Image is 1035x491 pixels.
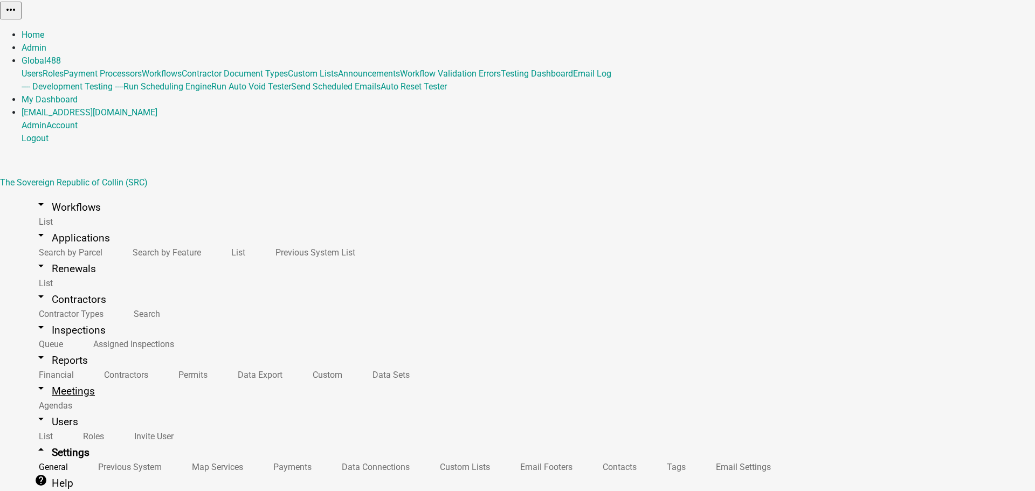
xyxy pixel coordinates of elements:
[22,67,1035,93] div: Global488
[46,120,78,130] a: Account
[22,195,114,220] a: arrow_drop_downWorkflows
[22,30,44,40] a: Home
[34,443,47,456] i: arrow_drop_up
[34,229,47,241] i: arrow_drop_down
[22,120,46,130] a: Admin
[22,378,108,404] a: arrow_drop_downMeetings
[81,455,175,479] a: Previous System
[22,43,46,53] a: Admin
[22,333,76,356] a: Queue
[43,68,64,79] a: Roles
[295,363,355,386] a: Custom
[66,425,117,448] a: Roles
[355,363,423,386] a: Data Sets
[291,81,381,92] a: Send Scheduled Emails
[400,68,501,79] a: Workflow Validation Errors
[34,412,47,425] i: arrow_drop_down
[22,348,101,373] a: arrow_drop_downReports
[325,455,423,479] a: Data Connections
[585,455,650,479] a: Contacts
[34,474,47,487] i: help
[573,68,611,79] a: Email Log
[182,68,288,79] a: Contractor Document Types
[22,363,87,386] a: Financial
[22,256,109,281] a: arrow_drop_downRenewals
[214,241,258,264] a: List
[34,382,47,395] i: arrow_drop_down
[117,425,187,448] a: Invite User
[22,133,49,143] a: Logout
[64,68,142,79] a: Payment Processors
[256,455,325,479] a: Payments
[699,455,784,479] a: Email Settings
[211,81,291,92] a: Run Auto Void Tester
[22,425,66,448] a: List
[123,81,211,92] a: Run Scheduling Engine
[22,119,1035,145] div: [EMAIL_ADDRESS][DOMAIN_NAME]
[22,394,85,417] a: Agendas
[22,210,66,233] a: List
[34,351,47,364] i: arrow_drop_down
[22,107,157,117] a: [EMAIL_ADDRESS][DOMAIN_NAME]
[22,225,123,251] a: arrow_drop_downApplications
[258,241,368,264] a: Previous System List
[22,56,61,66] a: Global488
[161,363,220,386] a: Permits
[381,81,447,92] a: Auto Reset Tester
[22,317,119,343] a: arrow_drop_downInspections
[22,409,91,434] a: arrow_drop_downUsers
[22,81,123,92] a: ---- Development Testing ----
[22,440,102,465] a: arrow_drop_upSettings
[34,321,47,334] i: arrow_drop_down
[46,56,61,66] span: 488
[22,287,119,312] a: arrow_drop_downContractors
[22,68,43,79] a: Users
[22,94,78,105] a: My Dashboard
[22,241,115,264] a: Search by Parcel
[4,3,17,16] i: more_horiz
[503,455,585,479] a: Email Footers
[22,302,116,326] a: Contractor Types
[34,290,47,303] i: arrow_drop_down
[76,333,187,356] a: Assigned Inspections
[650,455,699,479] a: Tags
[34,259,47,272] i: arrow_drop_down
[22,455,81,479] a: General
[338,68,400,79] a: Announcements
[501,68,573,79] a: Testing Dashboard
[142,68,182,79] a: Workflows
[22,272,66,295] a: List
[175,455,256,479] a: Map Services
[288,68,338,79] a: Custom Lists
[220,363,295,386] a: Data Export
[423,455,503,479] a: Custom Lists
[115,241,214,264] a: Search by Feature
[34,198,47,211] i: arrow_drop_down
[87,363,161,386] a: Contractors
[116,302,173,326] a: Search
